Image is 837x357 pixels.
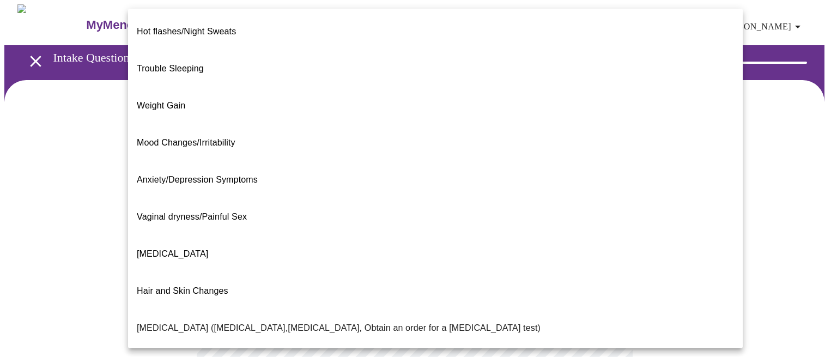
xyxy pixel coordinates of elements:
[137,27,236,36] span: Hot flashes/Night Sweats
[137,249,208,258] span: [MEDICAL_DATA]
[137,212,247,221] span: Vaginal dryness/Painful Sex
[137,138,235,147] span: Mood Changes/Irritability
[137,286,228,295] span: Hair and Skin Changes
[137,101,185,110] span: Weight Gain
[137,64,204,73] span: Trouble Sleeping
[137,175,258,184] span: Anxiety/Depression Symptoms
[137,322,541,335] p: [MEDICAL_DATA] ([MEDICAL_DATA],[MEDICAL_DATA], Obtain an order for a [MEDICAL_DATA] test)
